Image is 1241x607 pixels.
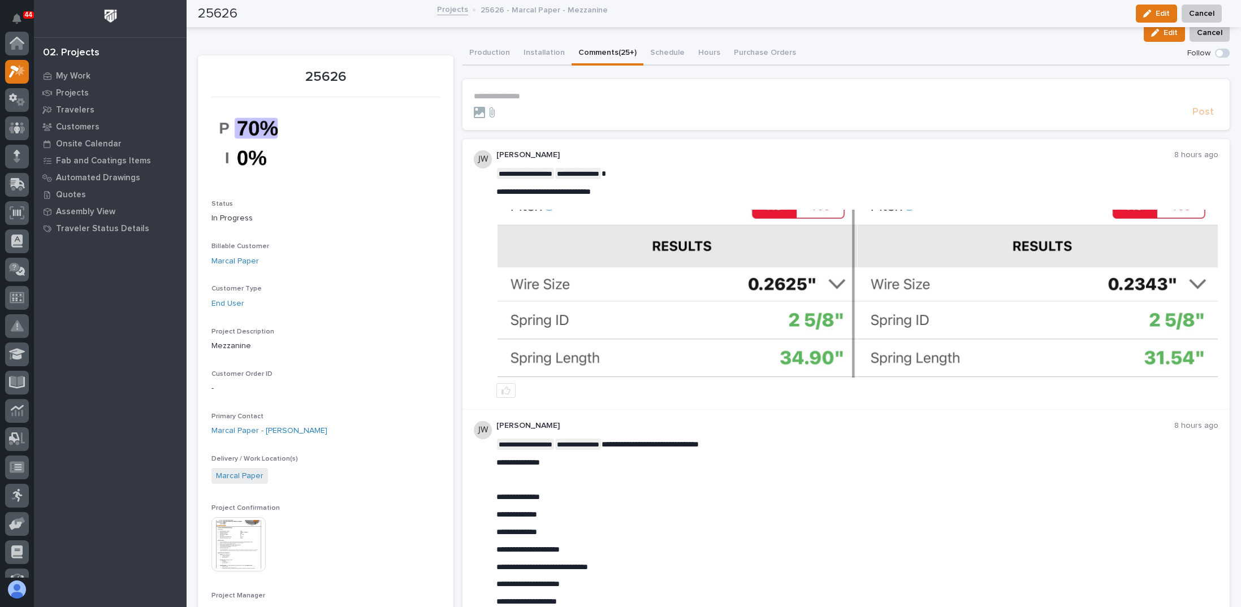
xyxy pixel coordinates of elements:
[34,135,187,152] a: Onsite Calendar
[1174,421,1218,431] p: 8 hours ago
[211,255,259,267] a: Marcal Paper
[1190,24,1230,42] button: Cancel
[5,578,29,601] button: users-avatar
[34,186,187,203] a: Quotes
[56,224,149,234] p: Traveler Status Details
[43,47,100,59] div: 02. Projects
[56,105,94,115] p: Travelers
[462,42,517,66] button: Production
[56,139,122,149] p: Onsite Calendar
[211,383,440,394] p: -
[56,71,90,81] p: My Work
[211,425,327,437] a: Marcal Paper - [PERSON_NAME]
[572,42,643,66] button: Comments (25+)
[14,14,29,32] div: Notifications44
[211,213,440,224] p: In Progress
[211,243,269,250] span: Billable Customer
[211,285,262,292] span: Customer Type
[34,118,187,135] a: Customers
[211,371,273,378] span: Customer Order ID
[643,42,691,66] button: Schedule
[5,7,29,31] button: Notifications
[1187,49,1210,58] p: Follow
[211,505,280,511] span: Project Confirmation
[34,101,187,118] a: Travelers
[56,122,100,132] p: Customers
[211,298,244,310] a: End User
[211,328,274,335] span: Project Description
[34,152,187,169] a: Fab and Coatings Items
[56,190,86,200] p: Quotes
[211,104,296,182] img: Y8PlGXt2zemc9rVMhWFfFyD30fsx0IisotAeO8_4pTw
[216,470,263,482] a: Marcal Paper
[56,156,151,166] p: Fab and Coatings Items
[34,84,187,101] a: Projects
[1192,106,1214,119] span: Post
[211,413,263,420] span: Primary Contact
[496,421,1174,431] p: [PERSON_NAME]
[496,150,1174,160] p: [PERSON_NAME]
[56,173,140,183] p: Automated Drawings
[437,2,468,15] a: Projects
[211,340,440,352] p: Mezzanine
[481,3,608,15] p: 25626 - Marcal Paper - Mezzanine
[1197,26,1222,40] span: Cancel
[727,42,803,66] button: Purchase Orders
[1164,28,1178,38] span: Edit
[517,42,572,66] button: Installation
[1174,150,1218,160] p: 8 hours ago
[691,42,727,66] button: Hours
[34,203,187,220] a: Assembly View
[56,88,89,98] p: Projects
[211,69,440,85] p: 25626
[25,11,32,19] p: 44
[496,383,516,398] button: like this post
[1144,24,1185,42] button: Edit
[34,220,187,237] a: Traveler Status Details
[211,201,233,207] span: Status
[211,456,298,462] span: Delivery / Work Location(s)
[34,169,187,186] a: Automated Drawings
[1188,106,1218,119] button: Post
[56,207,115,217] p: Assembly View
[100,6,121,27] img: Workspace Logo
[211,592,265,599] span: Project Manager
[34,67,187,84] a: My Work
